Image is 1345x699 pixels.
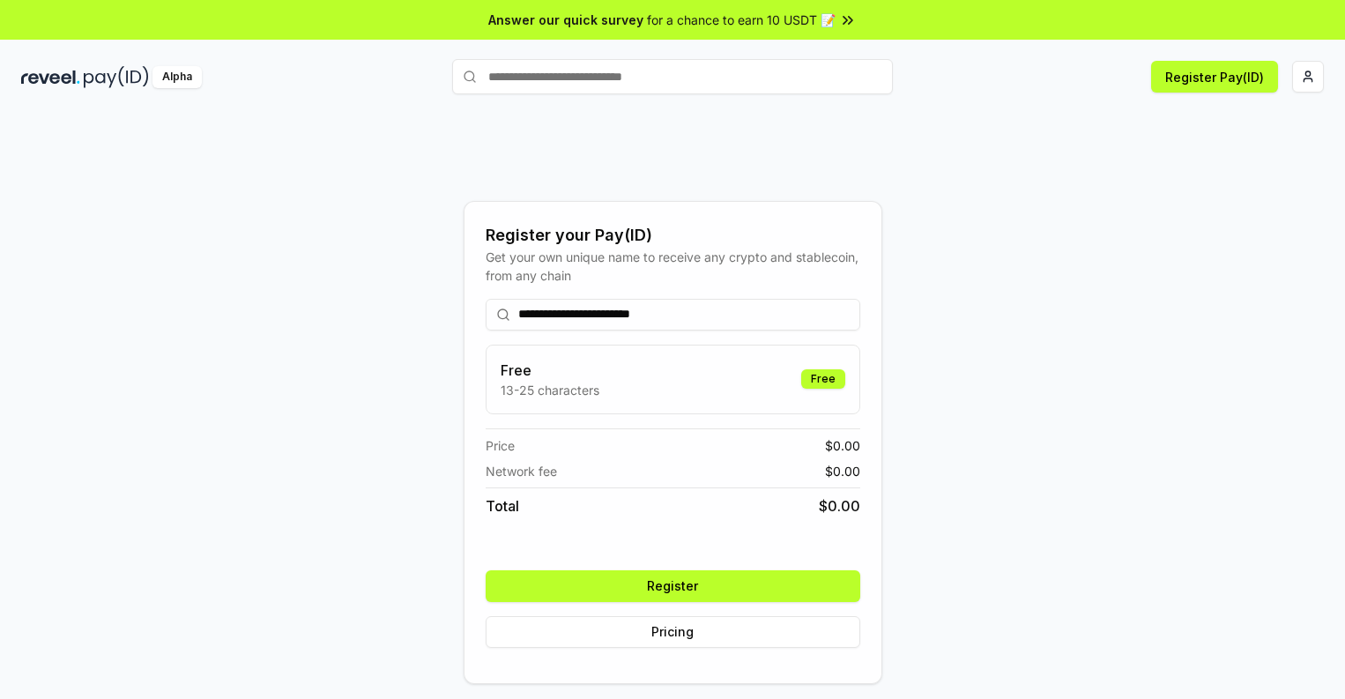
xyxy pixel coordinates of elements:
[486,248,860,285] div: Get your own unique name to receive any crypto and stablecoin, from any chain
[84,66,149,88] img: pay_id
[486,616,860,648] button: Pricing
[801,369,845,389] div: Free
[501,360,599,381] h3: Free
[647,11,836,29] span: for a chance to earn 10 USDT 📝
[486,436,515,455] span: Price
[825,436,860,455] span: $ 0.00
[486,495,519,517] span: Total
[486,462,557,480] span: Network fee
[152,66,202,88] div: Alpha
[819,495,860,517] span: $ 0.00
[825,462,860,480] span: $ 0.00
[488,11,643,29] span: Answer our quick survey
[21,66,80,88] img: reveel_dark
[1151,61,1278,93] button: Register Pay(ID)
[486,570,860,602] button: Register
[501,381,599,399] p: 13-25 characters
[486,223,860,248] div: Register your Pay(ID)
